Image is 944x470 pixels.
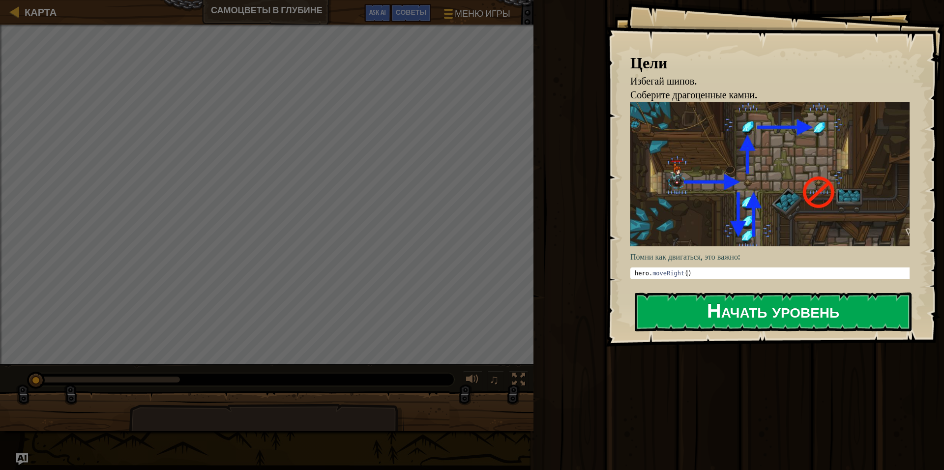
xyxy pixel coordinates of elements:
li: Соберите драгоценные камни. [618,88,907,102]
p: Помни как двигаться, это важно: [630,251,917,263]
span: Советы [396,7,426,17]
span: Ask AI [369,7,386,17]
span: Меню игры [455,7,510,20]
span: Карта [25,5,57,19]
button: Регулировать громкость [463,371,482,391]
button: Ask AI [364,4,391,22]
span: Избегай шипов. [630,74,697,88]
a: Карта [20,5,57,19]
button: Переключить полноэкранный режим [509,371,529,391]
li: Избегай шипов. [618,74,907,88]
span: Соберите драгоценные камни. [630,88,757,101]
img: Gems in the deep [630,102,917,246]
div: Цели [630,52,910,74]
button: Меню игры [436,4,516,27]
button: ♫ [487,371,504,391]
span: ♫ [489,372,499,387]
button: Ask AI [16,453,28,465]
button: Начать уровень [635,293,912,331]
